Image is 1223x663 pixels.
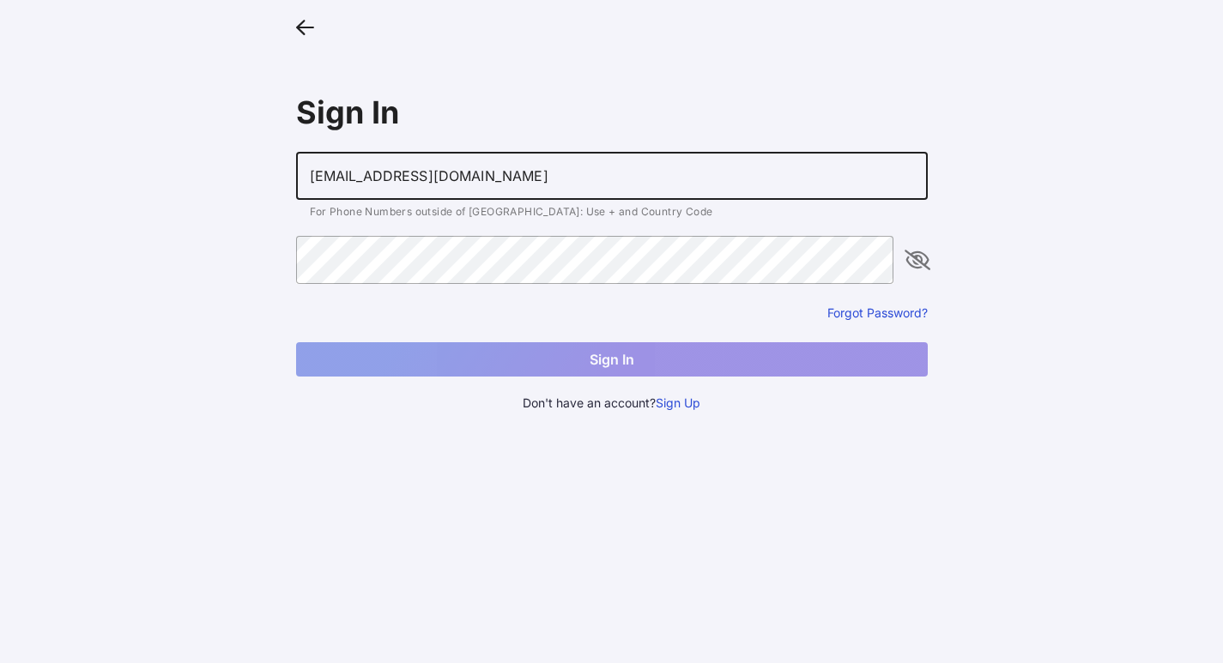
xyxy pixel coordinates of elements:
[296,93,928,131] div: Sign In
[907,250,928,270] i: appended action
[656,394,700,413] button: Sign Up
[827,304,928,321] button: Forgot Password?
[296,152,928,200] input: Email or Phone Number
[310,207,914,217] div: For Phone Numbers outside of [GEOGRAPHIC_DATA]: Use + and Country Code
[296,394,928,413] div: Don't have an account?
[296,342,928,377] button: Sign In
